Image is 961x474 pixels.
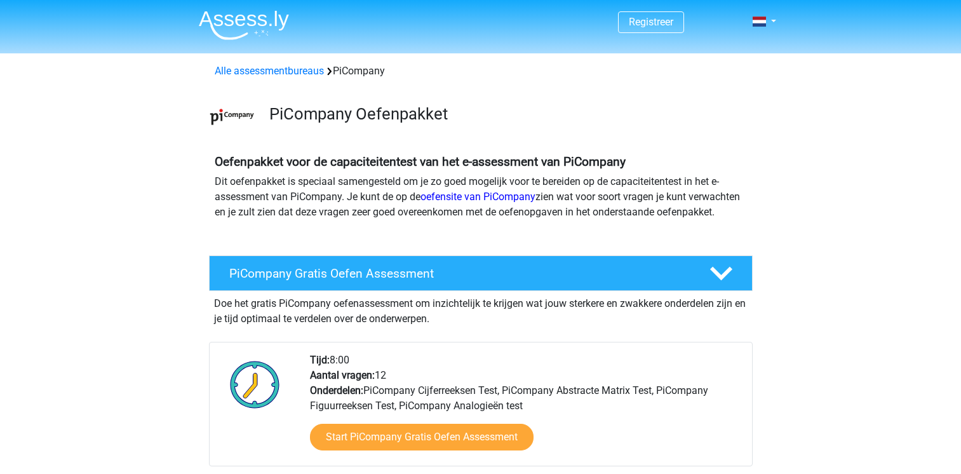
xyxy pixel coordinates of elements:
[215,154,626,169] b: Oefenpakket voor de capaciteitentest van het e-assessment van PiCompany
[420,191,535,203] a: oefensite van PiCompany
[204,255,758,291] a: PiCompany Gratis Oefen Assessment
[223,353,287,416] img: Klok
[310,354,330,366] b: Tijd:
[215,65,324,77] a: Alle assessmentbureaus
[199,10,289,40] img: Assessly
[210,64,752,79] div: PiCompany
[209,291,753,327] div: Doe het gratis PiCompany oefenassessment om inzichtelijk te krijgen wat jouw sterkere en zwakkere...
[310,384,363,396] b: Onderdelen:
[310,369,375,381] b: Aantal vragen:
[269,104,743,124] h3: PiCompany Oefenpakket
[629,16,673,28] a: Registreer
[300,353,751,466] div: 8:00 12 PiCompany Cijferreeksen Test, PiCompany Abstracte Matrix Test, PiCompany Figuurreeksen Te...
[310,424,534,450] a: Start PiCompany Gratis Oefen Assessment
[229,266,689,281] h4: PiCompany Gratis Oefen Assessment
[215,174,747,220] p: Dit oefenpakket is speciaal samengesteld om je zo goed mogelijk voor te bereiden op de capaciteit...
[210,94,255,139] img: picompany.png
